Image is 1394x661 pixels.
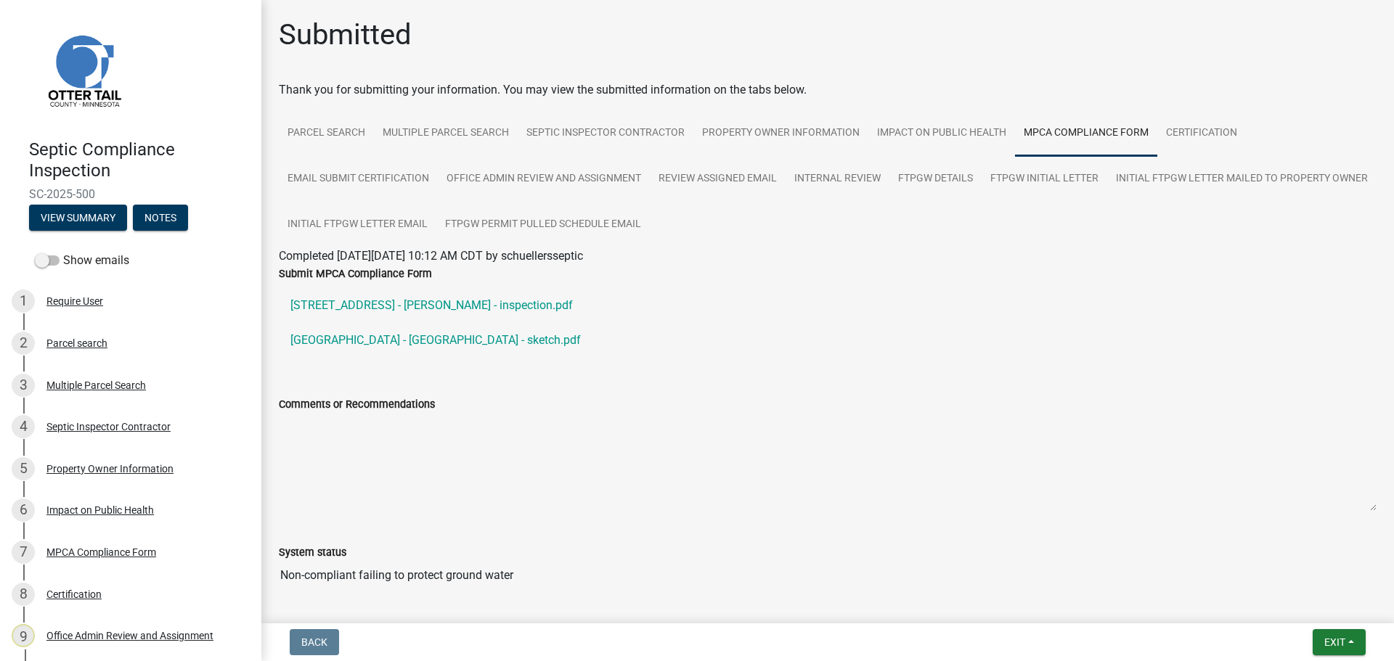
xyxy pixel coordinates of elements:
[46,338,107,348] div: Parcel search
[12,457,35,480] div: 5
[279,288,1377,323] a: [STREET_ADDRESS] - [PERSON_NAME] - inspection.pdf
[650,156,786,202] a: Review Assigned Email
[46,464,174,474] div: Property Owner Information
[279,202,436,248] a: Initial FTPGW Letter Email
[46,631,213,641] div: Office Admin Review and Assignment
[279,323,1377,358] a: [GEOGRAPHIC_DATA] - [GEOGRAPHIC_DATA] - sketch.pdf
[518,110,693,157] a: Septic Inspector Contractor
[301,636,327,648] span: Back
[29,187,232,201] span: SC-2025-500
[279,17,412,52] h1: Submitted
[12,541,35,564] div: 7
[133,213,188,224] wm-modal-confirm: Notes
[12,624,35,647] div: 9
[12,583,35,606] div: 8
[1157,110,1246,157] a: Certification
[46,589,102,599] div: Certification
[29,205,127,231] button: View Summary
[35,252,129,269] label: Show emails
[29,213,127,224] wm-modal-confirm: Summary
[436,202,650,248] a: FTPGW Permit Pulled Schedule Email
[693,110,868,157] a: Property Owner Information
[46,505,154,515] div: Impact on Public Health
[279,400,435,410] label: Comments or Recommendations
[1313,629,1366,655] button: Exit
[374,110,518,157] a: Multiple Parcel Search
[133,205,188,231] button: Notes
[46,296,103,306] div: Require User
[279,249,583,263] span: Completed [DATE][DATE] 10:12 AM CDT by schuellersseptic
[786,156,889,202] a: Internal Review
[889,156,982,202] a: FTPGW Details
[982,156,1107,202] a: FTPGW Initial Letter
[279,110,374,157] a: Parcel search
[868,110,1015,157] a: Impact on Public Health
[12,332,35,355] div: 2
[46,422,171,432] div: Septic Inspector Contractor
[438,156,650,202] a: Office Admin Review and Assignment
[290,629,339,655] button: Back
[12,374,35,397] div: 3
[29,15,138,124] img: Otter Tail County, Minnesota
[279,269,432,279] label: Submit MPCA Compliance Form
[46,547,156,557] div: MPCA Compliance Form
[1324,636,1345,648] span: Exit
[1015,110,1157,157] a: MPCA Compliance Form
[46,380,146,390] div: Multiple Parcel Search
[12,498,35,522] div: 6
[29,139,250,181] h4: Septic Compliance Inspection
[12,415,35,438] div: 4
[279,156,438,202] a: Email Submit Certification
[279,548,346,558] label: System status
[12,290,35,313] div: 1
[1107,156,1377,202] a: Initial FTPGW Letter Mailed to Property Owner
[279,81,1377,99] div: Thank you for submitting your information. You may view the submitted information on the tabs below.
